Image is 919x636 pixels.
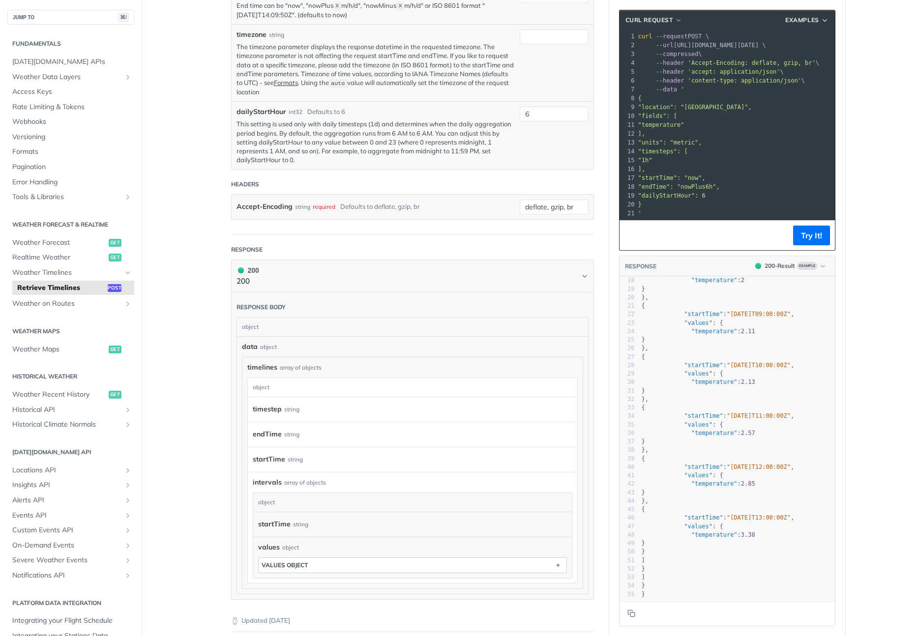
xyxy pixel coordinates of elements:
[7,342,134,357] a: Weather Mapsget
[620,429,635,437] div: 36
[12,162,132,172] span: Pagination
[765,261,795,270] div: 200 - Result
[620,590,635,599] div: 55
[642,531,755,538] span: :
[642,514,795,521] span: : ,
[12,238,106,248] span: Weather Forecast
[237,200,293,214] label: Accept-Encoding
[7,39,134,48] h2: Fundamentals
[7,145,134,159] a: Formats
[638,77,805,84] span: \
[642,353,645,360] span: {
[620,41,636,50] div: 2
[638,42,766,49] span: [URL][DOMAIN_NAME][DATE] \
[124,481,132,489] button: Show subpages for Insights API
[12,465,121,475] span: Locations API
[684,362,723,369] span: "startTime"
[284,402,299,416] div: string
[620,120,636,129] div: 11
[12,495,121,505] span: Alerts API
[642,540,645,547] span: }
[282,543,299,552] div: object
[274,79,298,87] a: Formats
[620,76,636,85] div: 6
[741,430,755,436] span: 2.57
[642,412,795,419] span: : ,
[755,263,761,269] span: 200
[12,571,121,580] span: Notifications API
[638,104,752,111] span: "location": "[GEOGRAPHIC_DATA]",
[259,558,566,573] button: values object
[109,254,121,261] span: get
[638,139,702,146] span: "units": "metric",
[238,267,244,273] span: 200
[642,362,795,369] span: : ,
[12,616,132,626] span: Integrating your Flight Schedule
[12,57,132,67] span: [DATE][DOMAIN_NAME] APIs
[258,517,291,531] label: startTime
[638,51,702,58] span: \
[620,67,636,76] div: 5
[237,303,286,312] div: Response body
[108,284,121,292] span: post
[124,73,132,81] button: Show subpages for Weather Data Layers
[12,147,132,157] span: Formats
[684,514,723,521] span: "startTime"
[7,190,134,204] a: Tools & LibrariesShow subpages for Tools & Libraries
[253,493,569,512] div: object
[638,148,688,155] span: "timesteps": [
[620,378,635,386] div: 30
[638,33,710,40] span: POST \
[642,328,755,335] span: :
[656,68,684,75] span: --header
[624,228,638,243] button: Copy to clipboard
[7,448,134,457] h2: [DATE][DOMAIN_NAME] API
[620,32,636,41] div: 1
[620,94,636,103] div: 8
[124,512,132,520] button: Show subpages for Events API
[620,531,635,539] div: 48
[741,480,755,487] span: 2.85
[12,480,121,490] span: Insights API
[642,396,649,403] span: },
[12,405,121,415] span: Historical API
[620,103,636,112] div: 9
[7,538,134,553] a: On-Demand EventsShow subpages for On-Demand Events
[620,58,636,67] div: 4
[638,210,642,217] span: '
[124,421,132,429] button: Show subpages for Historical Climate Normals
[284,478,326,487] div: array of objects
[688,77,801,84] span: 'content-type: application/json'
[7,387,134,402] a: Weather Recent Historyget
[727,514,791,521] span: "[DATE]T13:00:00Z"
[741,328,755,335] span: 2.11
[642,523,723,530] span: : {
[620,156,636,165] div: 15
[7,265,134,280] a: Weather TimelinesHide subpages for Weather Timelines
[242,342,258,352] span: data
[7,130,134,145] a: Versioning
[340,200,420,214] div: Defaults to deflate, gzip, br
[620,471,635,480] div: 41
[12,420,121,430] span: Historical Climate Normals
[247,362,277,373] span: timelines
[642,302,645,309] span: {
[237,265,589,287] button: 200 200200
[7,508,134,523] a: Events APIShow subpages for Events API
[642,463,795,470] span: : ,
[727,362,791,369] span: "[DATE]T10:00:00Z"
[7,553,134,568] a: Severe Weather EventsShow subpages for Severe Weather Events
[620,522,635,531] div: 47
[793,226,830,245] button: Try It!
[684,523,712,530] span: "values"
[7,10,134,25] button: JUMP TO⌘/
[253,477,282,488] span: intervals
[7,235,134,250] a: Weather Forecastget
[124,526,132,534] button: Show subpages for Custom Events API
[638,174,706,181] span: "startTime": "now",
[7,523,134,538] a: Custom Events APIShow subpages for Custom Events API
[691,328,738,335] span: "temperature"
[684,412,723,419] span: "startTime"
[109,346,121,353] span: get
[12,192,121,202] span: Tools & Libraries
